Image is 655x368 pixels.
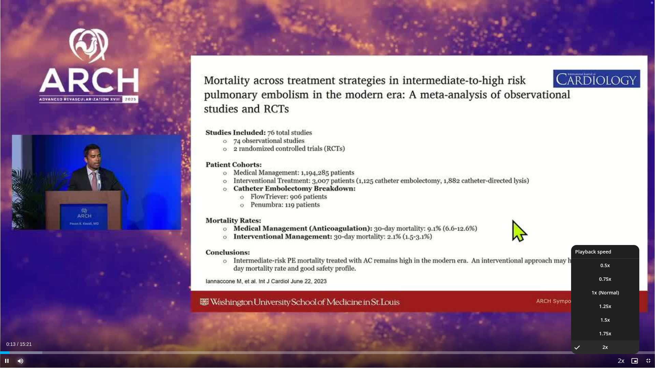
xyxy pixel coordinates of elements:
span: 1.5x [600,317,610,323]
button: Mute [14,354,27,368]
span: 0.5x [600,262,610,269]
span: 15:21 [20,341,32,347]
span: 0.75x [599,276,611,282]
span: 1.25x [599,303,611,310]
button: Enable picture-in-picture mode [628,354,641,368]
span: 0:13 [6,341,15,347]
button: Exit Fullscreen [641,354,655,368]
button: Playback Rate [614,354,628,368]
span: 1.75x [599,330,611,337]
span: 1x [592,289,597,296]
span: / [17,341,18,347]
span: 2x [602,344,608,351]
